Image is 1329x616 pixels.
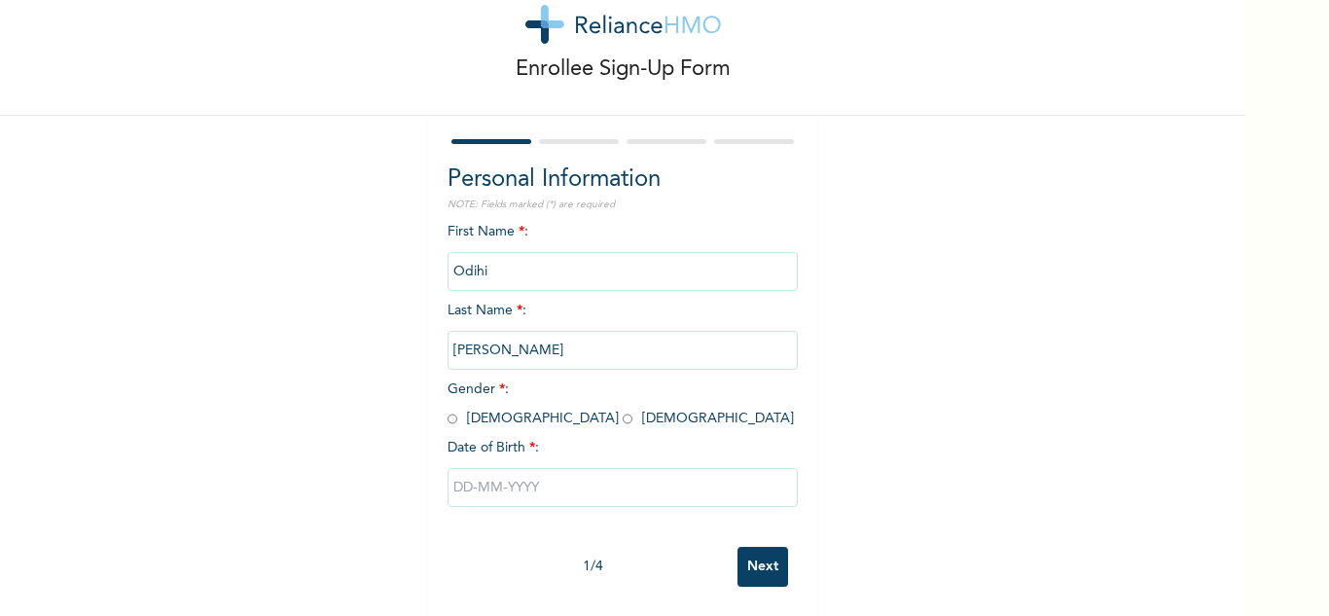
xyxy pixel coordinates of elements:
p: NOTE: Fields marked (*) are required [448,198,798,212]
input: Next [737,547,788,587]
span: First Name : [448,225,798,278]
span: Gender : [DEMOGRAPHIC_DATA] [DEMOGRAPHIC_DATA] [448,382,794,425]
div: 1 / 4 [448,557,737,577]
img: logo [525,5,721,44]
span: Last Name : [448,304,798,357]
span: Date of Birth : [448,438,539,458]
input: DD-MM-YYYY [448,468,798,507]
input: Enter your first name [448,252,798,291]
p: Enrollee Sign-Up Form [516,54,731,86]
input: Enter your last name [448,331,798,370]
h2: Personal Information [448,163,798,198]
